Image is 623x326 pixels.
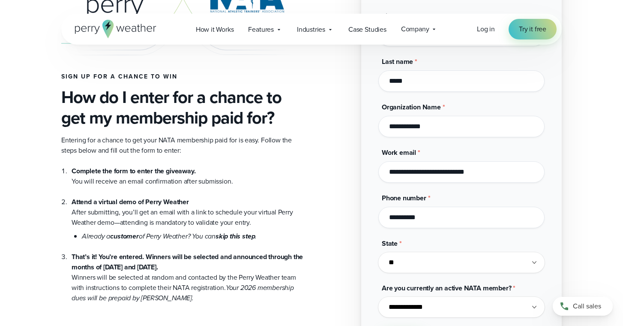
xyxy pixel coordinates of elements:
[573,301,601,311] span: Call sales
[341,21,394,38] a: Case Studies
[72,252,303,272] strong: That’s it! You’re entered. Winners will be selected and announced through the months of [DATE] an...
[297,24,325,35] span: Industries
[110,231,138,241] strong: customer
[216,231,255,241] strong: skip this step
[82,231,257,241] em: Already a of Perry Weather? You can .
[72,197,189,207] strong: Attend a virtual demo of Perry Weather
[348,24,386,35] span: Case Studies
[72,166,305,187] li: You will receive an email confirmation after submission.
[509,19,557,39] a: Try it free
[61,73,305,80] h4: Sign up for a chance to win
[553,297,613,316] a: Call sales
[401,24,429,34] span: Company
[477,24,495,34] a: Log in
[189,21,241,38] a: How it Works
[61,87,305,128] h3: How do I enter for a chance to get my membership paid for?
[61,135,305,156] p: Entering for a chance to get your NATA membership paid for is easy. Follow the steps below and fi...
[382,283,511,293] span: Are you currently an active NATA member?
[72,283,294,303] em: Your 2026 membership dues will be prepaid by [PERSON_NAME].
[382,11,414,21] span: First name
[382,102,441,112] span: Organization Name
[382,57,413,66] span: Last name
[382,238,398,248] span: State
[72,241,305,303] li: Winners will be selected at random and contacted by the Perry Weather team with instructions to c...
[72,187,305,241] li: After submitting, you’ll get an email with a link to schedule your virtual Perry Weather demo—att...
[382,193,426,203] span: Phone number
[248,24,273,35] span: Features
[72,166,195,176] strong: Complete the form to enter the giveaway.
[519,24,546,34] span: Try it free
[382,148,416,157] span: Work email
[196,24,234,35] span: How it Works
